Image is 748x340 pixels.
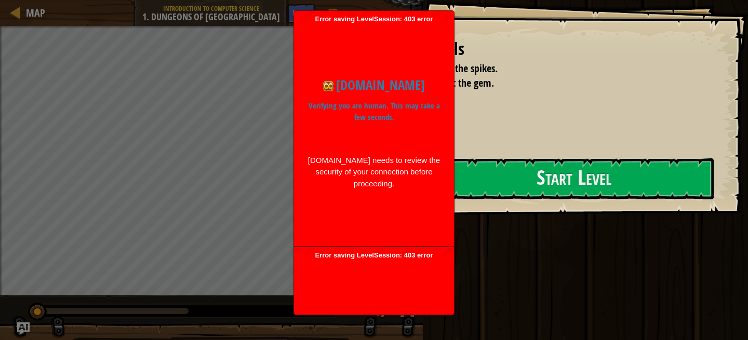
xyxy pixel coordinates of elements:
[26,6,45,20] span: Map
[374,303,386,319] span: ♫
[434,158,714,199] button: Start Level
[320,4,404,29] button: Game Menu
[17,322,30,335] button: Ask AI
[340,8,398,21] span: Game Menu
[307,100,441,124] p: Verifying you are human. This may take a few seconds.
[323,81,333,91] img: Icon for codecombat.com
[307,75,441,95] h1: [DOMAIN_NAME]
[429,76,494,90] span: Collect the gem.
[429,61,498,75] span: Avoid the spikes.
[416,61,709,76] li: Avoid the spikes.
[429,37,712,61] div: Goals
[307,155,441,190] div: [DOMAIN_NAME] needs to review the security of your connection before proceeding.
[21,6,45,20] a: Map
[264,8,282,18] span: Ask AI
[299,15,449,241] span: Error saving LevelSession: 403 error
[416,76,709,91] li: Collect the gem.
[292,8,310,18] span: Hints
[259,4,287,23] button: Ask AI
